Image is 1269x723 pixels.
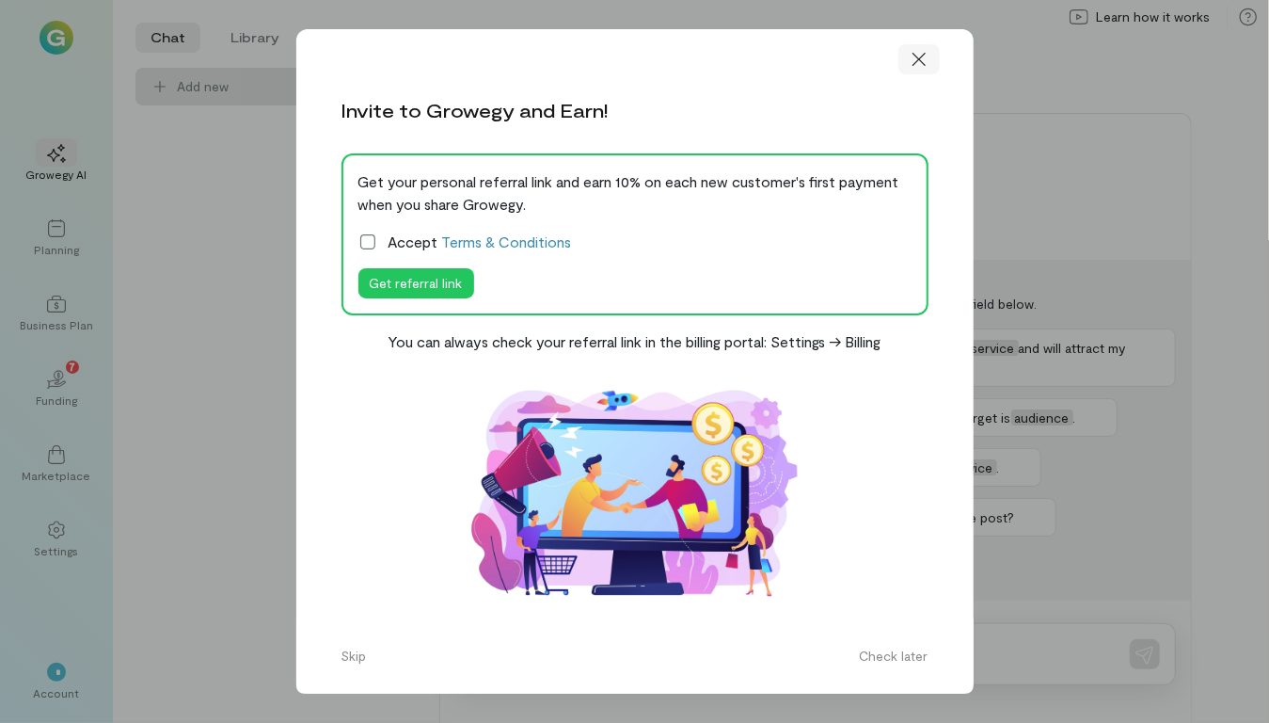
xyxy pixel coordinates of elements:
[389,231,572,253] span: Accept
[341,97,609,123] div: Invite to Growegy and Earn!
[849,641,940,671] button: Check later
[358,268,474,298] button: Get referral link
[389,330,881,353] div: You can always check your referral link in the billing portal: Settings -> Billing
[442,233,572,250] a: Terms & Conditions
[330,641,378,671] button: Skip
[447,368,823,619] img: Affiliate
[358,170,912,216] div: Get your personal referral link and earn 10% on each new customer's first payment when you share ...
